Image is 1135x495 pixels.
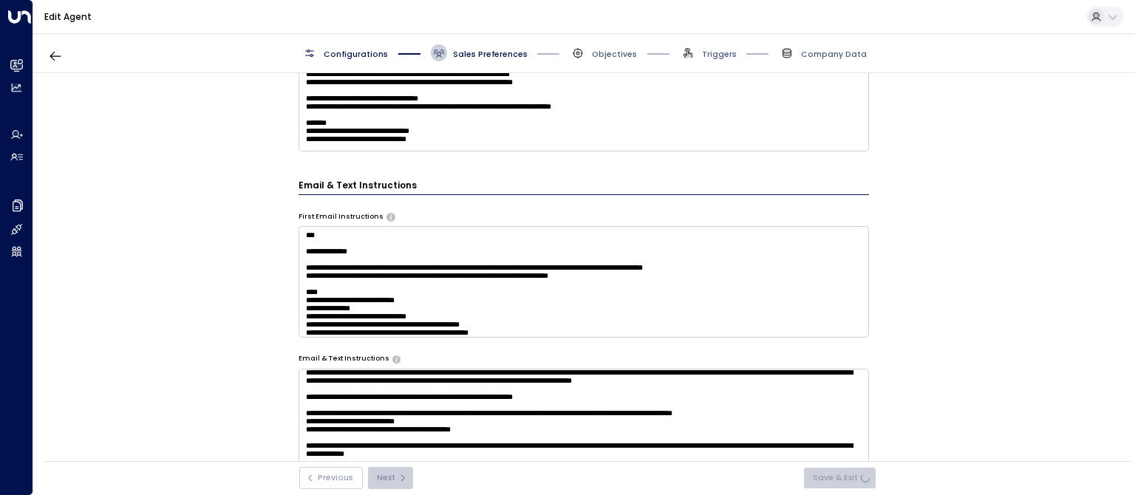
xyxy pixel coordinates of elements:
span: Sales Preferences [453,49,528,60]
button: Provide any specific instructions you want the agent to follow only when responding to leads via ... [392,355,401,363]
span: Triggers [702,49,737,60]
a: Edit Agent [44,10,92,23]
label: First Email Instructions [299,212,384,222]
button: Specify instructions for the agent's first email only, such as introductory content, special offe... [386,213,395,220]
span: Objectives [592,49,637,60]
label: Email & Text Instructions [299,354,389,364]
span: Company Data [801,49,867,60]
span: Configurations [324,49,388,60]
h3: Email & Text Instructions [299,179,870,195]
